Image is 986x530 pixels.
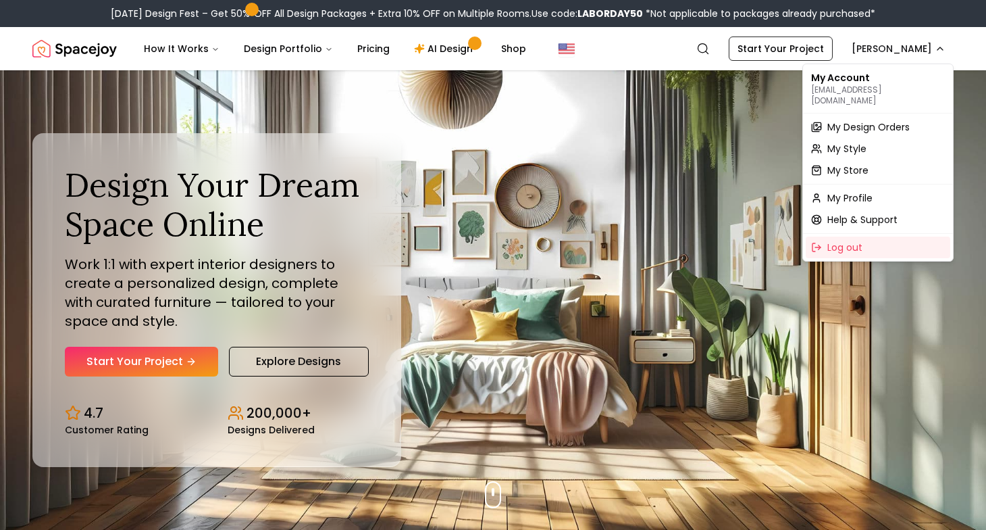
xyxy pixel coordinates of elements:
span: My Profile [827,191,873,205]
span: My Style [827,142,866,155]
a: Help & Support [806,209,950,231]
a: My Style [806,138,950,160]
span: Log out [827,241,862,254]
span: Help & Support [827,213,898,226]
p: [EMAIL_ADDRESS][DOMAIN_NAME] [811,85,945,106]
a: My Design Orders [806,116,950,138]
div: [PERSON_NAME] [802,64,954,262]
span: My Design Orders [827,120,910,134]
div: My Account [806,67,950,110]
a: My Store [806,160,950,181]
a: My Profile [806,187,950,209]
span: My Store [827,164,868,177]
